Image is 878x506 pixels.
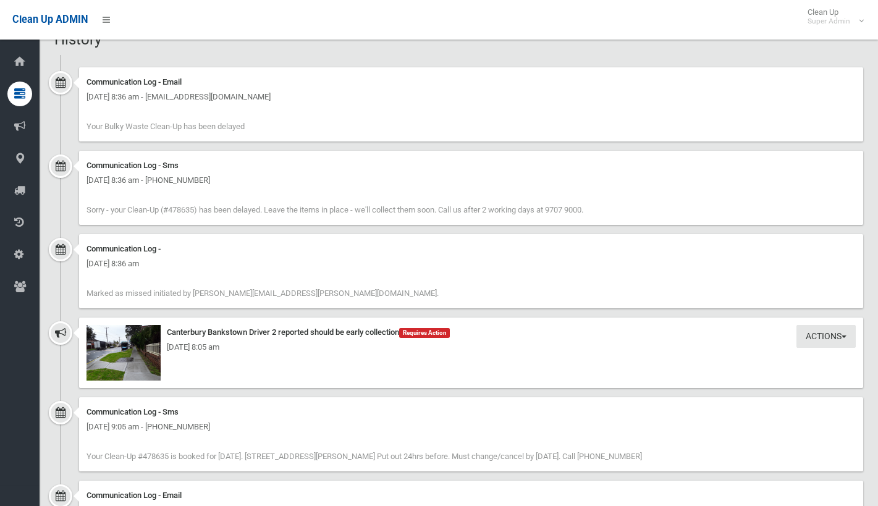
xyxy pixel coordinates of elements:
[808,17,850,26] small: Super Admin
[87,173,856,188] div: [DATE] 8:36 am - [PHONE_NUMBER]
[87,158,856,173] div: Communication Log - Sms
[54,32,863,48] h2: History
[12,14,88,25] span: Clean Up ADMIN
[87,205,583,214] span: Sorry - your Clean-Up (#478635) has been delayed. Leave the items in place - we'll collect them s...
[801,7,863,26] span: Clean Up
[87,325,856,340] div: Canterbury Bankstown Driver 2 reported should be early collection
[87,289,439,298] span: Marked as missed initiated by [PERSON_NAME][EMAIL_ADDRESS][PERSON_NAME][DOMAIN_NAME].
[87,90,856,104] div: [DATE] 8:36 am - [EMAIL_ADDRESS][DOMAIN_NAME]
[87,488,856,503] div: Communication Log - Email
[87,122,245,131] span: Your Bulky Waste Clean-Up has been delayed
[87,452,642,461] span: Your Clean-Up #478635 is booked for [DATE]. [STREET_ADDRESS][PERSON_NAME] Put out 24hrs before. M...
[87,340,856,355] div: [DATE] 8:05 am
[399,328,450,338] span: Requires Action
[87,405,856,420] div: Communication Log - Sms
[796,325,856,348] button: Actions
[87,420,856,434] div: [DATE] 9:05 am - [PHONE_NUMBER]
[87,256,856,271] div: [DATE] 8:36 am
[87,325,161,381] img: 2025-08-2108.04.464216181796956462034.jpg
[87,242,856,256] div: Communication Log -
[87,75,856,90] div: Communication Log - Email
